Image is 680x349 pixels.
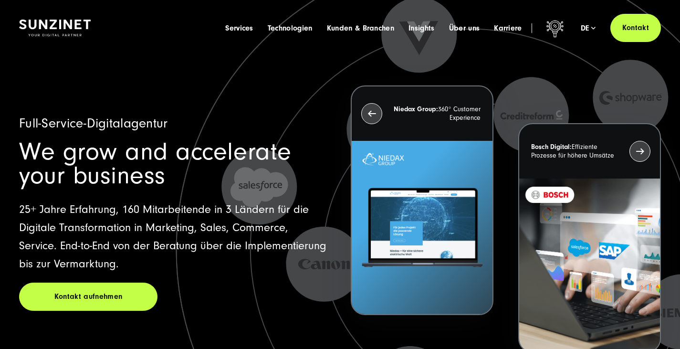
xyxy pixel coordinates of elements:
div: de [581,23,596,33]
a: Über uns [449,23,480,33]
p: 25+ Jahre Erfahrung, 160 Mitarbeitende in 3 Ländern für die Digitale Transformation in Marketing,... [19,201,329,273]
span: We grow and accelerate your business [19,137,292,190]
strong: Bosch Digital: [531,143,572,151]
img: Letztes Projekt von Niedax. Ein Laptop auf dem die Niedax Website geöffnet ist, auf blauem Hinter... [352,141,492,314]
a: Technologien [268,23,313,33]
a: Karriere [494,23,522,33]
a: Services [225,23,253,33]
p: Effiziente Prozesse für höhere Umsätze [531,143,624,160]
a: Kontakt [610,14,661,42]
a: Insights [408,23,435,33]
a: Kunden & Branchen [327,23,394,33]
button: Niedax Group:360° Customer Experience Letztes Projekt von Niedax. Ein Laptop auf dem die Niedax W... [351,85,493,315]
span: Full-Service-Digitalagentur [19,116,168,131]
a: Kontakt aufnehmen [19,283,157,311]
img: SUNZINET Full Service Digital Agentur [19,20,91,36]
p: 360° Customer Experience [387,105,481,122]
strong: Niedax Group: [394,106,438,113]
